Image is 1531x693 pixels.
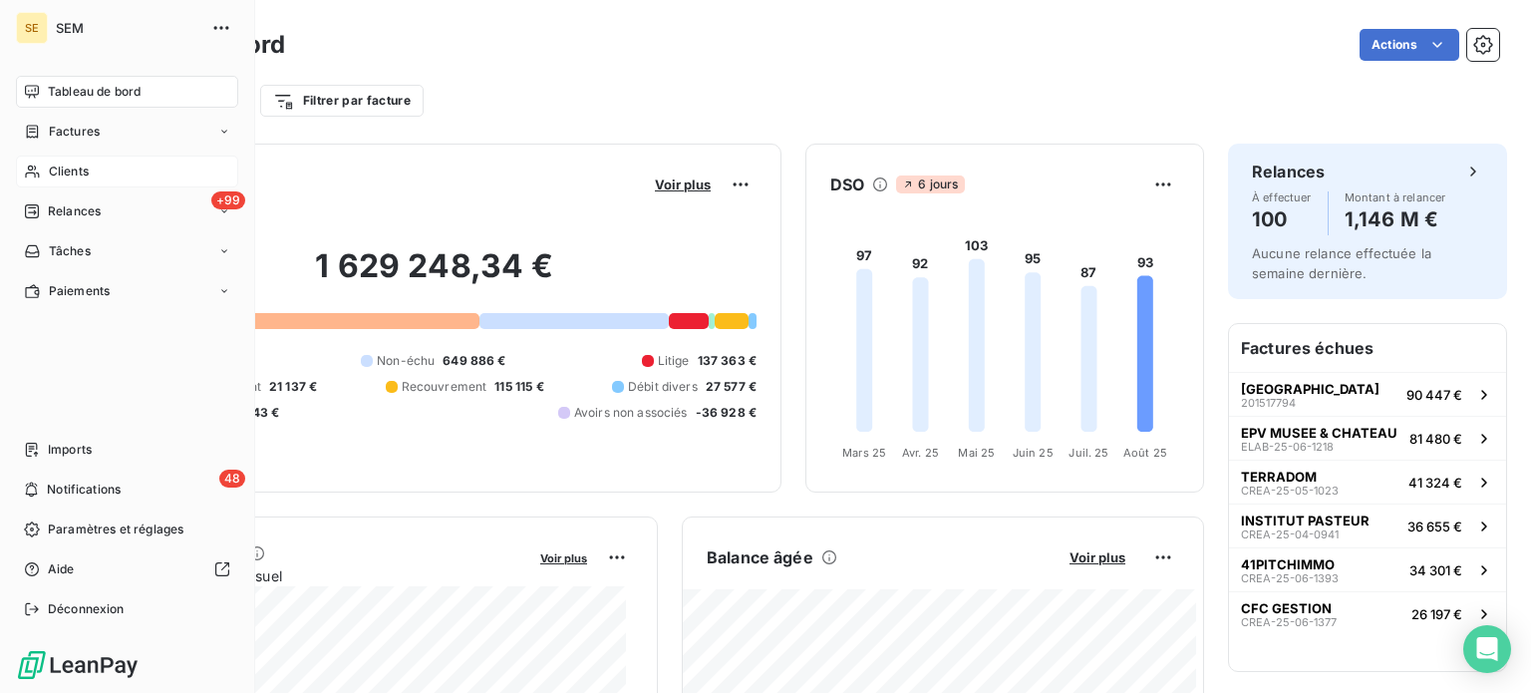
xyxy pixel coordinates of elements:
span: Voir plus [540,551,587,565]
button: CFC GESTIONCREA-25-06-137726 197 € [1229,591,1506,635]
button: Voir plus [534,548,593,566]
tspan: Juil. 25 [1069,446,1108,460]
span: EPV MUSEE & CHATEAU [1241,425,1397,441]
a: +99Relances [16,195,238,227]
a: Factures [16,116,238,148]
span: 6 jours [896,175,964,193]
a: Clients [16,156,238,187]
span: 48 [219,470,245,488]
span: Notifications [47,481,121,499]
button: 41PITCHIMMOCREA-25-06-139334 301 € [1229,547,1506,591]
button: EPV MUSEE & CHATEAUELAB-25-06-121881 480 € [1229,416,1506,460]
span: Déconnexion [48,600,125,618]
span: SEM [56,20,199,36]
a: Tableau de bord [16,76,238,108]
span: À effectuer [1252,191,1312,203]
span: Aucune relance effectuée la semaine dernière. [1252,245,1431,281]
tspan: Août 25 [1123,446,1167,460]
h2: 1 629 248,34 € [113,246,757,306]
span: Clients [49,163,89,180]
span: Débit divers [628,378,698,396]
span: Aide [48,560,75,578]
span: 115 115 € [494,378,543,396]
h6: DSO [830,173,864,196]
span: Litige [658,352,690,370]
span: 649 886 € [443,352,505,370]
span: CREA-25-05-1023 [1241,485,1339,497]
span: 201517794 [1241,397,1296,409]
button: Voir plus [1064,548,1131,566]
span: Voir plus [1070,549,1125,565]
a: Aide [16,553,238,585]
span: 27 577 € [706,378,757,396]
span: INSTITUT PASTEUR [1241,513,1370,528]
span: Tableau de bord [48,83,141,101]
div: SE [16,12,48,44]
span: CREA-25-04-0941 [1241,528,1339,540]
span: 21 137 € [269,378,317,396]
span: Montant à relancer [1345,191,1446,203]
span: Paramètres et réglages [48,520,183,538]
button: INSTITUT PASTEURCREA-25-04-094136 655 € [1229,504,1506,547]
span: 34 301 € [1409,562,1462,578]
span: ELAB-25-06-1218 [1241,441,1334,453]
img: Logo LeanPay [16,649,140,681]
span: 41 324 € [1408,475,1462,491]
tspan: Mai 25 [958,446,995,460]
a: Tâches [16,235,238,267]
a: Paiements [16,275,238,307]
tspan: Juin 25 [1013,446,1054,460]
span: 26 197 € [1411,606,1462,622]
span: Factures [49,123,100,141]
button: Actions [1360,29,1459,61]
span: CREA-25-06-1393 [1241,572,1339,584]
span: 81 480 € [1409,431,1462,447]
div: Open Intercom Messenger [1463,625,1511,673]
tspan: Avr. 25 [902,446,939,460]
a: Paramètres et réglages [16,514,238,545]
span: Paiements [49,282,110,300]
span: Relances [48,202,101,220]
span: 36 655 € [1407,519,1462,534]
span: CREA-25-06-1377 [1241,616,1337,628]
span: Avoirs non associés [574,404,688,422]
button: [GEOGRAPHIC_DATA]20151779490 447 € [1229,372,1506,416]
h6: Factures échues [1229,324,1506,372]
span: Recouvrement [402,378,487,396]
h4: 100 [1252,203,1312,235]
button: Filtrer par facture [260,85,424,117]
span: Imports [48,441,92,459]
span: CFC GESTION [1241,600,1332,616]
span: +99 [211,191,245,209]
span: Tâches [49,242,91,260]
span: [GEOGRAPHIC_DATA] [1241,381,1379,397]
span: Chiffre d'affaires mensuel [113,565,526,586]
span: 137 363 € [698,352,757,370]
h6: Relances [1252,160,1325,183]
span: Non-échu [377,352,435,370]
a: Imports [16,434,238,466]
h4: 1,146 M € [1345,203,1446,235]
button: TERRADOMCREA-25-05-102341 324 € [1229,460,1506,504]
span: Voir plus [655,176,711,192]
button: Voir plus [649,175,717,193]
span: TERRADOM [1241,469,1317,485]
h6: Balance âgée [707,545,813,569]
tspan: Mars 25 [842,446,886,460]
span: 90 447 € [1406,387,1462,403]
span: 41PITCHIMMO [1241,556,1335,572]
span: -36 928 € [696,404,757,422]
